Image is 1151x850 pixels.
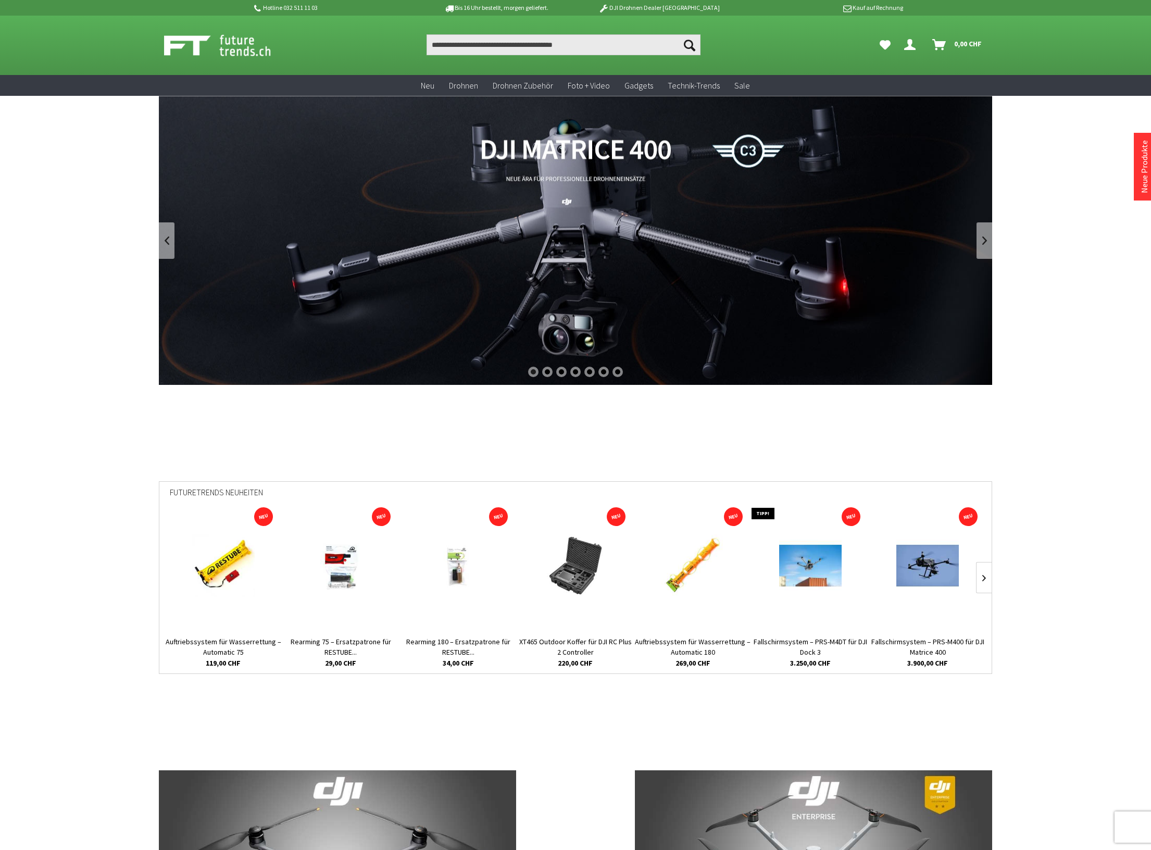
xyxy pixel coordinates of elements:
img: Auftriebssystem für Wasserrettung – Automatic 180 [661,534,724,597]
p: Kauf auf Rechnung [741,2,903,14]
img: Rearming 75 – Ersatzpatrone für RESTUBE Automatic 75 [309,534,372,597]
span: 220,00 CHF [558,658,593,668]
span: 3.900,00 CHF [907,658,948,668]
span: Drohnen [449,80,478,91]
span: Technik-Trends [668,80,720,91]
button: Suchen [679,34,700,55]
a: Sale [727,75,757,96]
a: Fallschirmsystem – PRS-M4DT für DJI Dock 3 [752,636,869,657]
img: XT465 Outdoor Koffer für DJI RC Plus 2 Controller [544,534,607,597]
a: Meine Favoriten [874,34,896,55]
span: 269,00 CHF [675,658,710,668]
img: Auftriebssystem für Wasserrettung – Automatic 75 [192,534,255,597]
p: DJI Drohnen Dealer [GEOGRAPHIC_DATA] [578,2,740,14]
span: Foto + Video [568,80,610,91]
img: Shop Futuretrends - zur Startseite wechseln [164,32,294,58]
a: Rearming 75 – Ersatzpatrone für RESTUBE... [282,636,399,657]
span: Drohnen Zubehör [493,80,553,91]
a: Drohnen Zubehör [485,75,560,96]
div: Futuretrends Neuheiten [170,482,981,510]
a: Foto + Video [560,75,617,96]
img: Fallschirmsystem – PRS-M4DT für DJI Dock 3 [779,534,842,597]
a: XT465 Outdoor Koffer für DJI RC Plus 2 Controller [517,636,634,657]
a: DJI Matrice 400 [159,96,992,385]
span: 34,00 CHF [443,658,474,668]
div: 7 [612,367,623,377]
input: Produkt, Marke, Kategorie, EAN, Artikelnummer… [427,34,700,55]
span: Gadgets [624,80,653,91]
a: Taktische Klapphalterung für DJI Goggles... [986,636,1104,657]
a: Warenkorb [928,34,987,55]
div: 6 [598,367,609,377]
a: Auftriebssystem für Wasserrettung – Automatic 180 [634,636,752,657]
div: 5 [584,367,595,377]
p: Bis 16 Uhr bestellt, morgen geliefert. [415,2,578,14]
a: Drohnen [442,75,485,96]
a: Rearming 180 – Ersatzpatrone für RESTUBE... [399,636,517,657]
a: Technik-Trends [660,75,727,96]
a: Dein Konto [900,34,924,55]
div: 4 [570,367,581,377]
p: Hotline 032 511 11 03 [252,2,415,14]
span: Neu [421,80,434,91]
a: Gadgets [617,75,660,96]
div: 2 [542,367,553,377]
div: 1 [528,367,539,377]
a: Auftriebssystem für Wasserrettung – Automatic 75 [165,636,282,657]
span: Sale [734,80,750,91]
a: Neue Produkte [1139,140,1149,193]
div: 3 [556,367,567,377]
span: 3.250,00 CHF [790,658,831,668]
img: Fallschirmsystem – PRS-M400 für DJI Matrice 400 [896,534,959,597]
span: 0,00 CHF [954,35,982,52]
a: Neu [414,75,442,96]
img: Rearming 180 – Ersatzpatrone für RESTUBE Automatic PRO [427,534,490,597]
a: Fallschirmsystem – PRS-M400 für DJI Matrice 400 [869,636,986,657]
span: 119,00 CHF [206,658,241,668]
span: 29,00 CHF [325,658,356,668]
